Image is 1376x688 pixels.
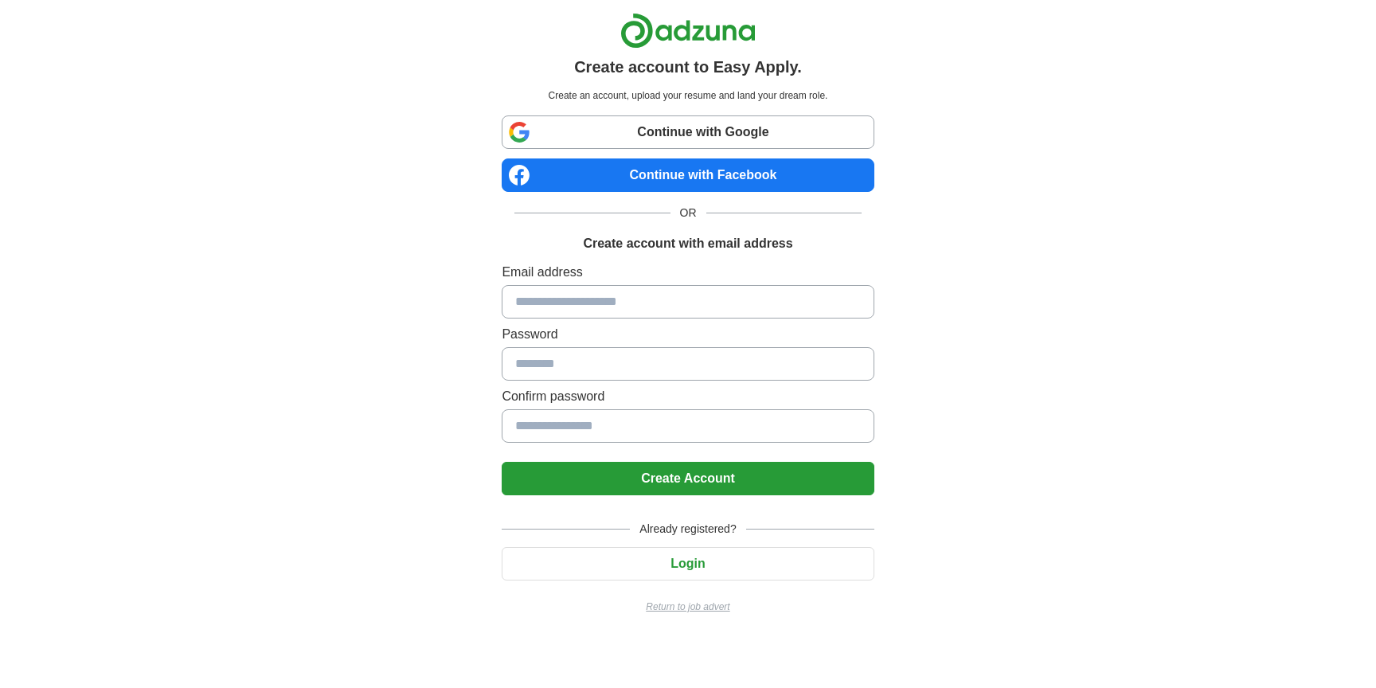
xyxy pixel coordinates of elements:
img: Adzuna logo [620,13,756,49]
button: Create Account [502,462,874,495]
button: Login [502,547,874,580]
a: Return to job advert [502,600,874,614]
span: OR [670,205,706,221]
label: Email address [502,263,874,282]
a: Continue with Facebook [502,158,874,192]
a: Continue with Google [502,115,874,149]
a: Login [502,557,874,570]
h1: Create account with email address [583,234,792,253]
h1: Create account to Easy Apply. [574,55,802,79]
label: Confirm password [502,387,874,406]
span: Already registered? [630,521,745,537]
p: Create an account, upload your resume and land your dream role. [505,88,870,103]
label: Password [502,325,874,344]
